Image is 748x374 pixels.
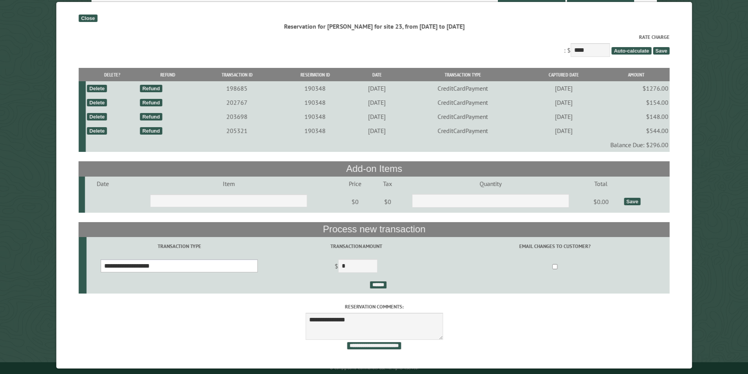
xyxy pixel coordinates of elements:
td: $544.00 [603,124,669,138]
td: $0 [373,191,402,213]
td: [DATE] [525,81,603,95]
div: Refund [140,99,162,106]
td: $1276.00 [603,81,669,95]
td: Total [579,177,622,191]
div: Save [624,198,640,205]
td: 205321 [197,124,277,138]
td: [DATE] [525,95,603,109]
div: Reservation for [PERSON_NAME] for site 23, from [DATE] to [DATE] [79,22,669,31]
small: © Campground Commander LLC. All rights reserved. [330,365,419,370]
td: 190348 [277,109,353,124]
td: CreditCardPayment [401,81,525,95]
td: [DATE] [353,81,401,95]
th: Reservation ID [277,68,353,82]
th: Delete? [86,68,139,82]
td: Item [121,177,337,191]
td: 203698 [197,109,277,124]
div: Refund [140,85,162,92]
td: Quantity [402,177,579,191]
th: Transaction Type [401,68,525,82]
td: CreditCardPayment [401,109,525,124]
label: Email changes to customer? [441,243,668,250]
th: Date [353,68,401,82]
div: : $ [79,33,669,59]
td: CreditCardPayment [401,124,525,138]
td: 190348 [277,95,353,109]
span: Save [653,47,669,55]
th: Add-on Items [79,161,669,176]
th: Transaction ID [197,68,277,82]
div: Delete [87,113,107,120]
td: $154.00 [603,95,669,109]
div: Delete [87,127,107,135]
div: Delete [87,99,107,106]
td: [DATE] [525,124,603,138]
td: [DATE] [525,109,603,124]
div: Refund [140,127,162,135]
td: $0.00 [579,191,622,213]
td: Tax [373,177,402,191]
div: Delete [87,85,107,92]
label: Transaction Type [88,243,271,250]
span: Auto-calculate [611,47,651,55]
td: Price [337,177,373,191]
td: [DATE] [353,109,401,124]
label: Rate Charge [79,33,669,41]
div: Refund [140,113,162,120]
th: Process new transaction [79,222,669,237]
td: Balance Due: $296.00 [86,138,669,152]
td: [DATE] [353,95,401,109]
td: $148.00 [603,109,669,124]
td: [DATE] [353,124,401,138]
th: Refund [139,68,197,82]
td: 190348 [277,124,353,138]
td: $0 [337,191,373,213]
td: CreditCardPayment [401,95,525,109]
th: Amount [603,68,669,82]
td: $ [272,256,440,278]
td: 198685 [197,81,277,95]
td: 190348 [277,81,353,95]
td: 202767 [197,95,277,109]
td: Date [85,177,121,191]
div: Close [79,15,97,22]
label: Transaction Amount [273,243,439,250]
label: Reservation comments: [79,303,669,310]
th: Captured Date [525,68,603,82]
